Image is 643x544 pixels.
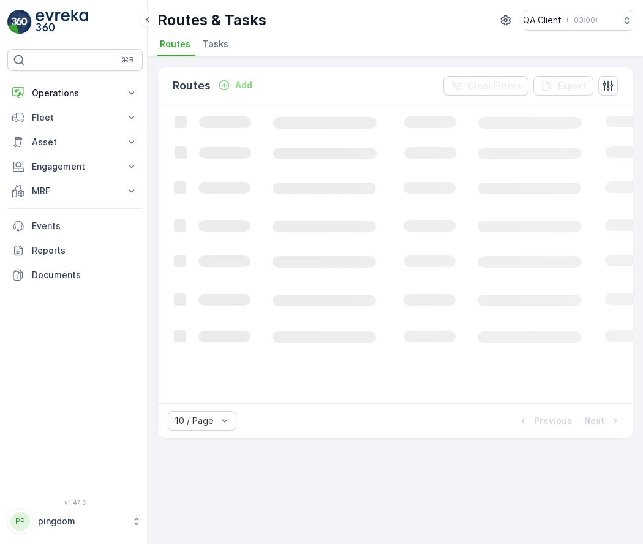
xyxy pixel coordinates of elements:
[32,161,118,173] p: Engagement
[157,10,266,30] p: Routes & Tasks
[32,220,138,232] p: Events
[213,78,257,93] button: Add
[32,136,118,148] p: Asset
[566,15,598,25] p: ( +03:00 )
[32,269,138,281] p: Documents
[7,214,143,238] a: Events
[533,76,593,96] button: Export
[7,263,143,287] a: Documents
[7,499,143,506] span: v 1.47.3
[32,111,118,124] p: Fleet
[7,238,143,263] a: Reports
[583,414,623,428] button: Next
[7,130,143,154] button: Asset
[32,244,138,257] p: Reports
[160,38,190,50] span: Routes
[7,154,143,179] button: Engagement
[36,10,88,34] img: logo_light-DOdMpM7g.png
[203,38,228,50] span: Tasks
[7,81,143,105] button: Operations
[32,185,118,197] p: MRF
[235,79,252,91] p: Add
[534,415,572,427] p: Previous
[173,77,211,94] p: Routes
[523,10,633,31] button: QA Client(+03:00)
[7,508,143,534] button: PPpingdom
[558,80,586,92] p: Export
[584,415,604,427] p: Next
[7,105,143,130] button: Fleet
[443,76,528,96] button: Clear Filters
[468,80,521,92] p: Clear Filters
[7,10,32,34] img: logo
[7,179,143,203] button: MRF
[32,87,118,99] p: Operations
[516,414,573,428] button: Previous
[10,512,30,531] div: PP
[122,55,134,65] p: ⌘B
[38,515,126,527] p: pingdom
[523,14,562,26] p: QA Client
